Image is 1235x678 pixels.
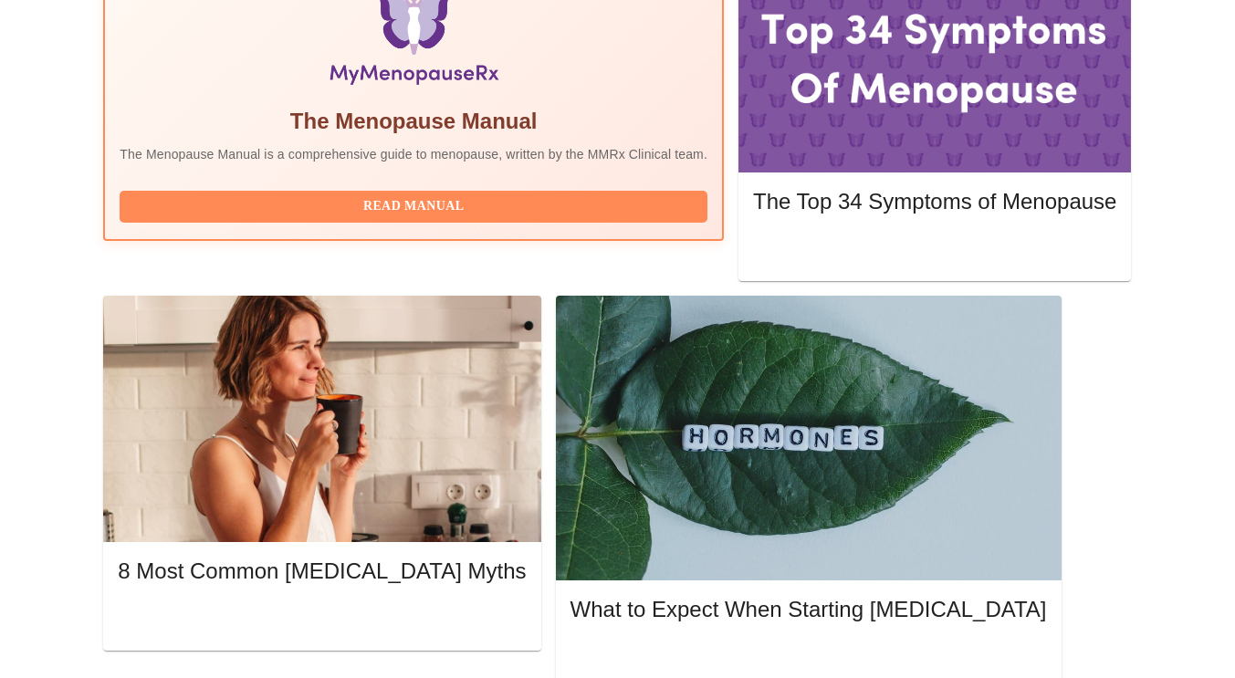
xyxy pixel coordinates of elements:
[570,595,1047,624] h5: What to Expect When Starting [MEDICAL_DATA]
[138,195,689,218] span: Read Manual
[120,145,707,163] p: The Menopause Manual is a comprehensive guide to menopause, written by the MMRx Clinical team.
[120,107,707,136] h5: The Menopause Manual
[753,187,1116,216] h5: The Top 34 Symptoms of Menopause
[753,240,1121,256] a: Read More
[589,645,1029,668] span: Read More
[118,557,526,586] h5: 8 Most Common [MEDICAL_DATA] Myths
[118,609,530,624] a: Read More
[570,641,1047,673] button: Read More
[120,197,712,213] a: Read Manual
[753,234,1116,266] button: Read More
[771,238,1098,261] span: Read More
[136,607,508,630] span: Read More
[570,647,1052,662] a: Read More
[118,602,526,634] button: Read More
[120,191,707,223] button: Read Manual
